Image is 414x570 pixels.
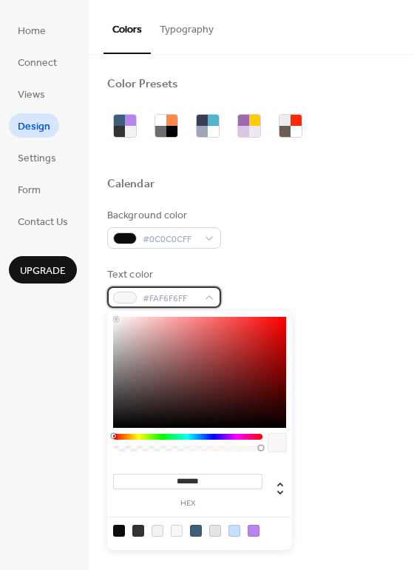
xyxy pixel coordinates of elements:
[107,77,178,93] div: Color Presets
[18,119,50,135] span: Design
[18,87,45,103] span: Views
[9,209,77,233] a: Contact Us
[18,24,46,39] span: Home
[18,183,41,198] span: Form
[9,145,65,170] a: Settings
[107,177,155,192] div: Calendar
[9,18,55,42] a: Home
[113,500,262,508] label: hex
[152,525,163,537] div: rgb(242, 242, 242)
[143,232,197,247] span: #0C0C0CFF
[20,264,66,279] span: Upgrade
[209,525,221,537] div: rgb(226, 228, 230)
[18,56,57,71] span: Connect
[113,525,125,537] div: rgb(12, 12, 12)
[9,81,54,106] a: Views
[18,151,56,167] span: Settings
[143,291,197,306] span: #FAF6F6FF
[9,50,66,74] a: Connect
[248,525,259,537] div: rgb(186, 131, 240)
[107,267,218,283] div: Text color
[9,177,50,201] a: Form
[132,525,144,537] div: rgb(51, 51, 51)
[107,208,218,224] div: Background color
[9,113,59,138] a: Design
[190,525,202,537] div: rgb(62, 95, 123)
[171,525,183,537] div: rgb(250, 246, 246)
[228,525,240,537] div: rgb(200, 224, 254)
[9,256,77,284] button: Upgrade
[18,215,68,230] span: Contact Us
